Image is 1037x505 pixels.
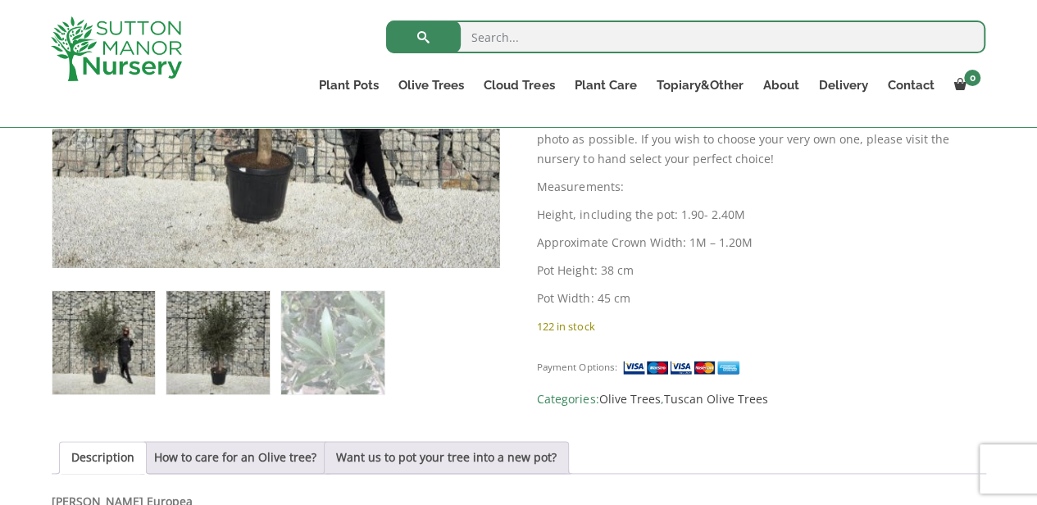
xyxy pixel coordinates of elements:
a: Olive Trees [598,391,660,407]
a: Tuscan Olive Trees [663,391,767,407]
p: 122 in stock [537,316,985,336]
img: payment supported [622,359,745,376]
a: Cloud Trees [474,74,564,97]
a: 0 [944,74,985,97]
p: Approximate Crown Width: 1M – 1.20M [537,233,985,252]
p: Pot Width: 45 cm [537,289,985,308]
img: Tuscan Olive Tree XXL 1.90 - 2.40 - Image 2 [166,291,269,394]
a: Delivery [808,74,877,97]
span: 0 [964,70,980,86]
a: Description [71,442,134,473]
p: Height, including the pot: 1.90- 2.40M [537,205,985,225]
p: These beautiful Spanish Tuscan Olive trees are selected as similar to the stock photo as possible... [537,110,985,169]
input: Search... [386,20,985,53]
img: logo [51,16,182,81]
p: Pot Height: 38 cm [537,261,985,280]
img: Tuscan Olive Tree XXL 1.90 - 2.40 [52,291,155,394]
p: Measurements: [537,177,985,197]
span: Categories: , [537,389,985,409]
a: Olive Trees [389,74,474,97]
a: Contact [877,74,944,97]
small: Payment Options: [537,361,616,373]
a: Plant Care [564,74,646,97]
a: About [753,74,808,97]
a: Plant Pots [309,74,389,97]
a: Want us to pot your tree into a new pot? [336,442,557,473]
img: Tuscan Olive Tree XXL 1.90 - 2.40 - Image 3 [281,291,384,394]
a: How to care for an Olive tree? [154,442,316,473]
a: Topiary&Other [646,74,753,97]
